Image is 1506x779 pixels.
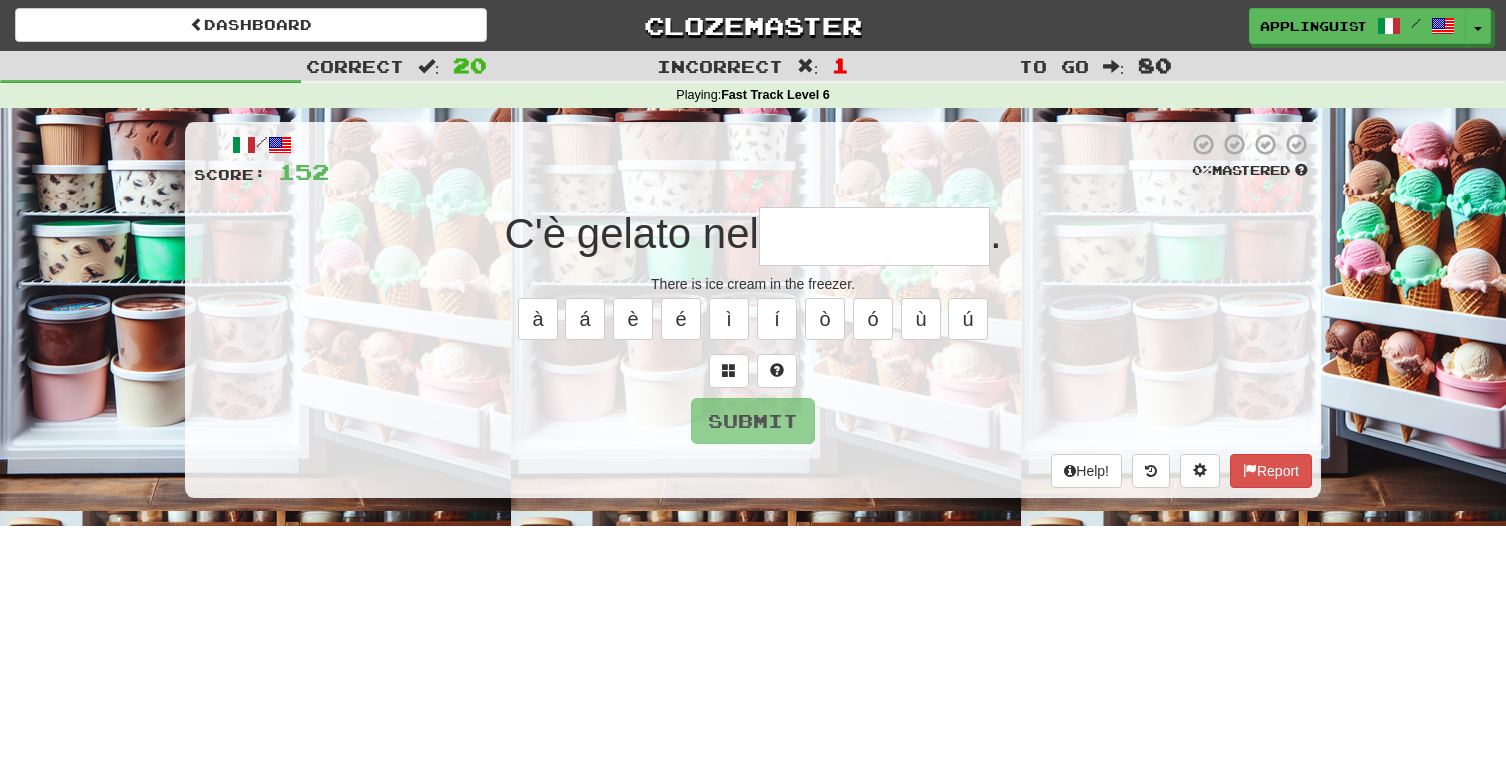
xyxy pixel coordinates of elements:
span: 80 [1138,53,1172,77]
strong: Fast Track Level 6 [721,88,830,102]
button: ù [901,298,941,340]
button: Round history (alt+y) [1132,454,1170,488]
button: ò [805,298,845,340]
span: 152 [278,159,329,184]
button: Help! [1051,454,1122,488]
button: Submit [691,398,815,444]
span: 20 [453,53,487,77]
button: ú [948,298,988,340]
a: Applinguist / [1249,8,1466,44]
div: Mastered [1188,162,1312,180]
div: There is ice cream in the freezer. [194,274,1312,294]
button: Report [1230,454,1312,488]
a: Clozemaster [517,8,988,43]
span: / [1411,16,1421,30]
button: à [518,298,558,340]
button: í [757,298,797,340]
span: Incorrect [657,56,783,76]
button: ì [709,298,749,340]
span: 1 [832,53,849,77]
button: Switch sentence to multiple choice alt+p [709,354,749,388]
span: Applinguist [1260,17,1367,35]
span: Correct [306,56,404,76]
span: : [797,58,819,75]
span: . [990,210,1002,257]
span: C'è gelato nel [504,210,759,257]
button: ó [853,298,893,340]
span: : [418,58,440,75]
button: á [565,298,605,340]
button: é [661,298,701,340]
span: 0 % [1192,162,1212,178]
a: Dashboard [15,8,487,42]
div: / [194,132,329,157]
span: To go [1019,56,1089,76]
span: : [1103,58,1125,75]
span: Score: [194,166,266,183]
button: Single letter hint - you only get 1 per sentence and score half the points! alt+h [757,354,797,388]
button: è [613,298,653,340]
